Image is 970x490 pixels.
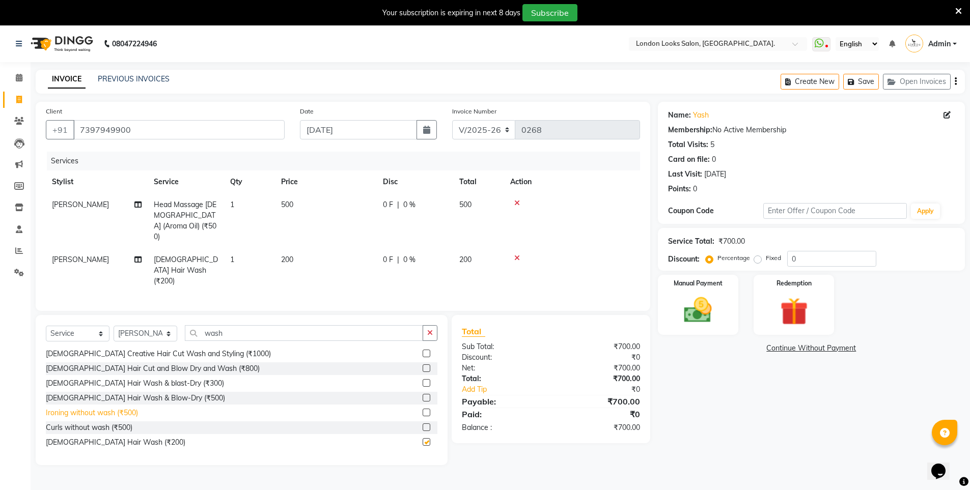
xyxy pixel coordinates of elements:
[712,154,716,165] div: 0
[300,107,314,116] label: Date
[668,236,714,247] div: Service Total:
[281,200,293,209] span: 500
[383,254,393,265] span: 0 F
[275,170,377,193] th: Price
[98,74,170,83] a: PREVIOUS INVOICES
[154,255,218,285] span: [DEMOGRAPHIC_DATA] Hair Wash (₹200)
[47,152,648,170] div: Services
[668,139,708,150] div: Total Visits:
[522,4,577,21] button: Subscribe
[454,373,551,384] div: Total:
[46,107,62,116] label: Client
[397,254,399,265] span: |
[883,74,951,90] button: Open Invoices
[452,107,496,116] label: Invoice Number
[454,341,551,352] div: Sub Total:
[504,170,640,193] th: Action
[148,170,224,193] th: Service
[46,349,271,359] div: [DEMOGRAPHIC_DATA] Creative Hair Cut Wash and Styling (₹1000)
[674,279,723,288] label: Manual Payment
[154,200,216,241] span: Head Massage [DEMOGRAPHIC_DATA] (Aroma Oil) (₹500)
[403,254,415,265] span: 0 %
[453,170,504,193] th: Total
[46,363,260,374] div: [DEMOGRAPHIC_DATA] Hair Cut and Blow Dry and Wash (₹800)
[668,154,710,165] div: Card on file:
[551,422,648,433] div: ₹700.00
[46,393,225,403] div: [DEMOGRAPHIC_DATA] Hair Wash & Blow-Dry (₹500)
[551,363,648,373] div: ₹700.00
[668,125,712,135] div: Membership:
[675,294,720,326] img: _cash.svg
[383,199,393,210] span: 0 F
[73,120,285,139] input: Search by Name/Mobile/Email/Code
[551,395,648,408] div: ₹700.00
[551,341,648,352] div: ₹700.00
[48,70,86,89] a: INVOICE
[26,30,96,58] img: logo
[382,8,520,18] div: Your subscription is expiring in next 8 days
[843,74,879,90] button: Save
[230,200,234,209] span: 1
[46,408,138,418] div: Ironing without wash (₹500)
[281,255,293,264] span: 200
[551,352,648,363] div: ₹0
[46,378,224,389] div: [DEMOGRAPHIC_DATA] Hair Wash & blast-Dry (₹300)
[454,363,551,373] div: Net:
[668,184,691,194] div: Points:
[224,170,275,193] th: Qty
[462,326,485,337] span: Total
[403,199,415,210] span: 0 %
[567,384,648,395] div: ₹0
[46,170,148,193] th: Stylist
[668,169,702,180] div: Last Visit:
[766,253,781,263] label: Fixed
[660,343,963,354] a: Continue Without Payment
[693,184,697,194] div: 0
[710,139,714,150] div: 5
[52,255,109,264] span: [PERSON_NAME]
[551,408,648,420] div: ₹0
[454,408,551,420] div: Paid:
[777,279,812,288] label: Redemption
[185,325,423,341] input: Search or Scan
[668,206,764,216] div: Coupon Code
[763,203,907,219] input: Enter Offer / Coupon Code
[46,120,74,139] button: +91
[781,74,839,90] button: Create New
[927,449,960,480] iframe: chat widget
[718,236,745,247] div: ₹700.00
[459,200,472,209] span: 500
[46,422,132,433] div: Curls without wash (₹500)
[454,352,551,363] div: Discount:
[668,254,700,265] div: Discount:
[771,294,817,329] img: _gift.svg
[459,255,472,264] span: 200
[911,204,940,219] button: Apply
[377,170,453,193] th: Disc
[704,169,726,180] div: [DATE]
[230,255,234,264] span: 1
[397,199,399,210] span: |
[46,437,185,448] div: [DEMOGRAPHIC_DATA] Hair Wash (₹200)
[112,30,157,58] b: 08047224946
[454,395,551,408] div: Payable:
[454,422,551,433] div: Balance :
[454,384,567,395] a: Add Tip
[52,200,109,209] span: [PERSON_NAME]
[551,373,648,384] div: ₹700.00
[668,125,955,135] div: No Active Membership
[668,110,691,121] div: Name:
[717,253,750,263] label: Percentage
[928,39,951,49] span: Admin
[905,35,923,52] img: Admin
[693,110,709,121] a: Yash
